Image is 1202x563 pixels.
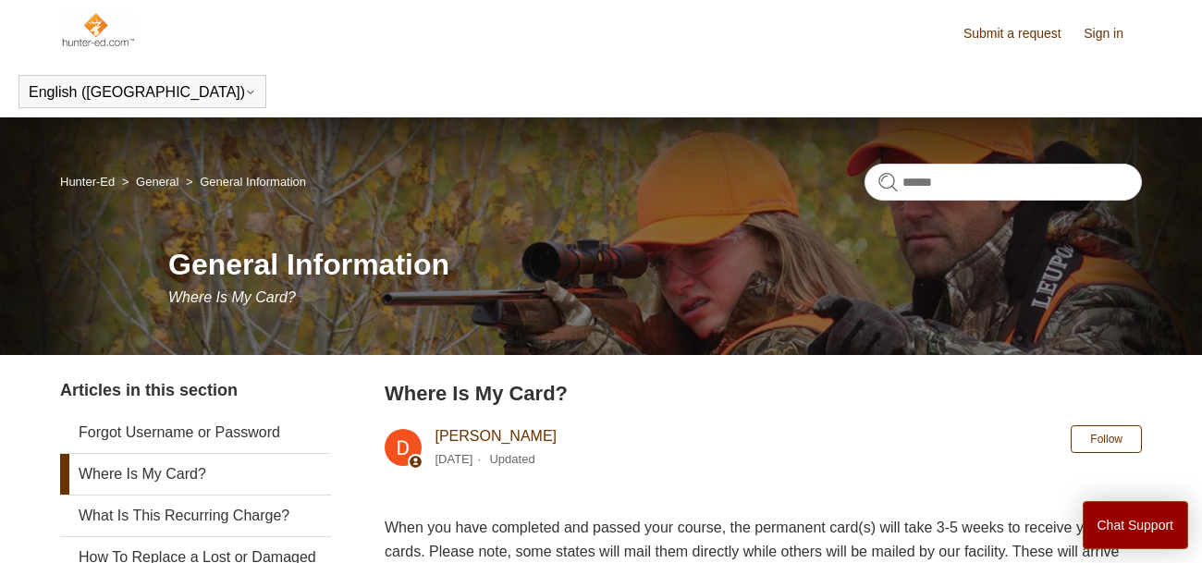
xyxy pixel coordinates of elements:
img: Hunter-Ed Help Center home page [60,11,135,48]
a: What Is This Recurring Charge? [60,496,331,536]
a: Submit a request [963,24,1080,43]
h2: Where Is My Card? [385,378,1142,409]
time: 03/04/2024, 10:46 [435,452,472,466]
a: General Information [200,175,306,189]
a: Where Is My Card? [60,454,331,495]
span: Where Is My Card? [168,289,296,305]
button: Chat Support [1083,501,1189,549]
a: Hunter-Ed [60,175,115,189]
input: Search [865,164,1142,201]
a: Sign in [1084,24,1142,43]
button: English ([GEOGRAPHIC_DATA]) [29,84,256,101]
a: General [136,175,178,189]
a: [PERSON_NAME] [435,428,557,444]
li: General Information [182,175,306,189]
h1: General Information [168,242,1142,287]
a: Forgot Username or Password [60,412,331,453]
li: Updated [489,452,534,466]
li: Hunter-Ed [60,175,118,189]
button: Follow Article [1071,425,1142,453]
li: General [118,175,182,189]
span: Articles in this section [60,381,238,399]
